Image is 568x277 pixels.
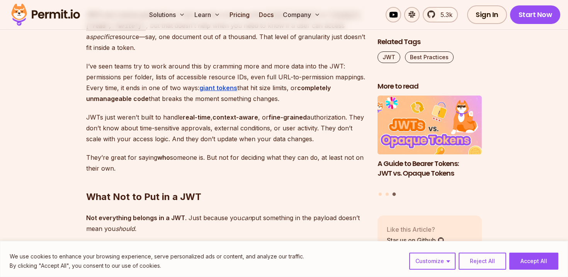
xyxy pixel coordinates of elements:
a: Star us on Github [387,236,444,245]
button: Go to slide 1 [379,193,382,196]
a: giant tokens [199,84,237,92]
p: You might include something like or , but that doesn’t help when you need to know if a user can a... [86,9,365,53]
button: Accept All [509,253,558,270]
button: Company [280,7,323,22]
a: Pricing [226,7,253,22]
strong: Not everything belongs in a JWT [86,214,185,222]
a: 5.3k [423,7,458,22]
p: They’re great for saying someone is. But not for deciding what they can do, at least not on their... [86,152,365,174]
p: I’ve seen teams try to work around this by cramming more and more data into the JWT: permissions ... [86,61,365,104]
em: can [241,214,252,222]
p: Like this Article? [387,225,444,234]
p: . Just because you put something in the payload doesn’t mean you . [86,212,365,234]
em: specific [90,33,112,41]
a: JWT [378,51,400,63]
strong: real-time [183,113,211,121]
button: Reject All [459,253,506,270]
h2: More to read [378,82,482,91]
span: 5.3k [436,10,452,19]
button: Solutions [146,7,188,22]
a: A Guide to Bearer Tokens: JWT vs. Opaque TokensA Guide to Bearer Tokens: JWT vs. Opaque Tokens [378,96,482,188]
button: Go to slide 3 [392,193,396,196]
img: A Guide to Bearer Tokens: JWT vs. Opaque Tokens [378,96,482,155]
h2: What Not to Put in a JWT [86,160,365,203]
p: We use cookies to enhance your browsing experience, serve personalized ads or content, and analyz... [10,252,304,261]
h2: Related Tags [378,37,482,47]
strong: who [157,154,170,161]
button: Go to slide 2 [386,193,389,196]
p: By clicking "Accept All", you consent to our use of cookies. [10,261,304,270]
strong: context-aware [213,113,258,121]
a: Best Practices [405,51,454,63]
button: Customize [409,253,456,270]
a: Sign In [467,5,507,24]
strong: fine-grained [269,113,307,121]
p: JWTs just weren’t built to handle , , or authorization. They don’t know about time-sensitive appr... [86,112,365,144]
a: Start Now [510,5,561,24]
h3: A Guide to Bearer Tokens: JWT vs. Opaque Tokens [378,159,482,178]
em: should [116,225,135,233]
img: Permit logo [8,2,83,28]
strong: completely unmanageable code [86,84,331,103]
button: Learn [191,7,223,22]
li: 3 of 3 [378,96,482,188]
div: Posts [378,96,482,197]
a: Docs [256,7,277,22]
